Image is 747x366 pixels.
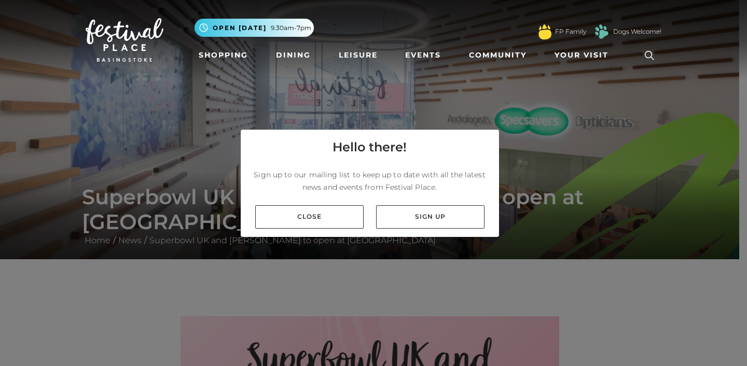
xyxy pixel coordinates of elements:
[613,27,661,36] a: Dogs Welcome!
[272,46,315,65] a: Dining
[86,18,163,62] img: Festival Place Logo
[335,46,382,65] a: Leisure
[249,168,491,193] p: Sign up to our mailing list to keep up to date with all the latest news and events from Festival ...
[255,205,364,229] a: Close
[333,138,407,157] h4: Hello there!
[195,46,252,65] a: Shopping
[465,46,531,65] a: Community
[550,46,618,65] a: Your Visit
[195,19,314,37] button: Open [DATE] 9.30am-7pm
[555,50,608,61] span: Your Visit
[271,23,311,33] span: 9.30am-7pm
[376,205,485,229] a: Sign up
[401,46,445,65] a: Events
[555,27,586,36] a: FP Family
[213,23,267,33] span: Open [DATE]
